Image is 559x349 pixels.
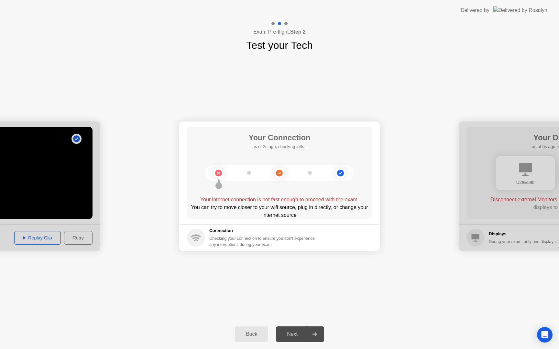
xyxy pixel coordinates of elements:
[290,29,306,35] b: Step 2
[246,37,313,53] h1: Test your Tech
[248,132,311,143] h1: Your Connection
[237,331,266,337] div: Back
[253,28,306,36] h4: Exam Pre-flight:
[248,143,311,150] h5: as of 2s ago, checking in3s..
[276,326,324,342] button: Next
[209,235,319,248] div: Checking your connection to ensure you don’t experience any interuptions during your exam
[278,331,307,337] div: Next
[209,227,319,234] h5: Connection
[537,327,553,343] div: Open Intercom Messenger
[461,6,489,14] div: Delivered by
[235,326,268,342] button: Back
[187,196,372,204] div: Your internet connection is not fast enough to proceed with the exam.
[493,6,547,14] img: Delivered by Rosalyn
[187,204,372,219] div: You can try to move closer to your wifi source, plug in directly, or change your internet source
